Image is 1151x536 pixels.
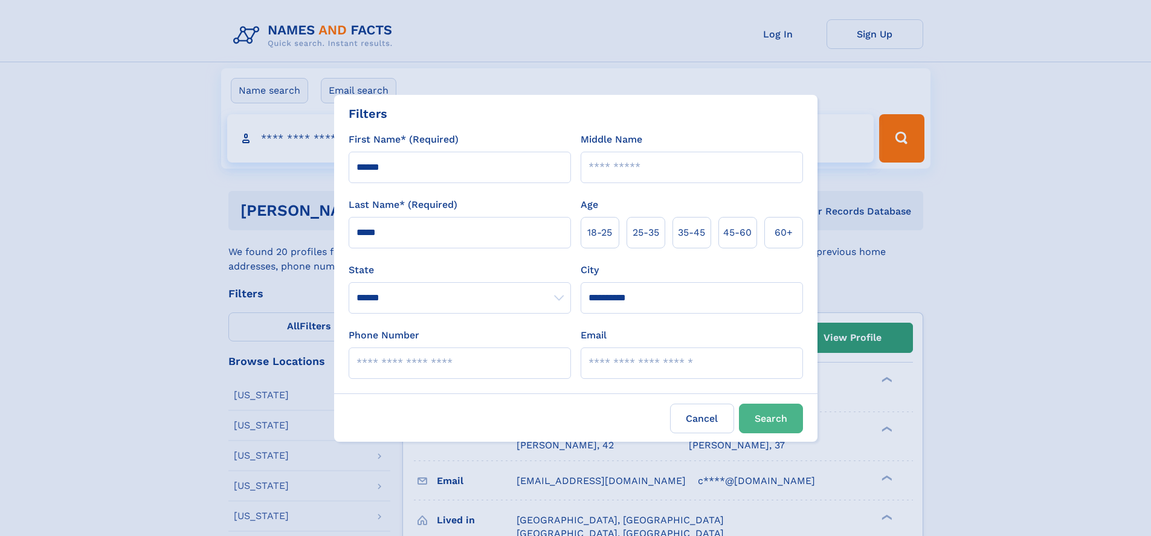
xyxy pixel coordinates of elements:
[587,225,612,240] span: 18‑25
[670,404,734,433] label: Cancel
[739,404,803,433] button: Search
[678,225,705,240] span: 35‑45
[581,328,607,343] label: Email
[349,132,459,147] label: First Name* (Required)
[581,198,598,212] label: Age
[349,105,387,123] div: Filters
[581,132,642,147] label: Middle Name
[349,263,571,277] label: State
[723,225,752,240] span: 45‑60
[581,263,599,277] label: City
[775,225,793,240] span: 60+
[349,198,457,212] label: Last Name* (Required)
[633,225,659,240] span: 25‑35
[349,328,419,343] label: Phone Number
